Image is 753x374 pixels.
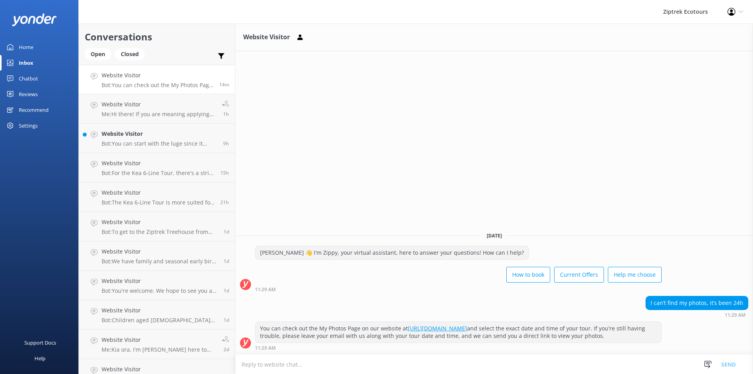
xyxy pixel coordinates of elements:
div: Sep 30 2025 11:29am (UTC +13:00) Pacific/Auckland [255,345,662,350]
div: You can check out the My Photos Page on our website at and select the exact date and time of your... [255,322,661,343]
span: Sep 29 2025 02:42pm (UTC +13:00) Pacific/Auckland [220,199,229,206]
a: Website VisitorBot:You're welcome. We hope to see you at Ziptrek Ecotours soon!1d [79,271,235,300]
span: Sep 28 2025 05:12pm (UTC +13:00) Pacific/Auckland [224,317,229,323]
a: [URL][DOMAIN_NAME] [408,325,467,332]
div: Inbox [19,55,33,71]
strong: 11:29 AM [725,313,746,317]
h4: Website Visitor [102,188,215,197]
p: Me: Kia ora, I'm [PERSON_NAME] here to help from Guest Services! During the peak period, we have ... [102,346,216,353]
p: Bot: You can check out the My Photos Page on our website at [URL][DOMAIN_NAME] and select the exa... [102,82,213,89]
a: Website VisitorBot:Children aged [DEMOGRAPHIC_DATA] need to be accompanied by an adult on our tou... [79,300,235,330]
div: Sep 30 2025 11:29am (UTC +13:00) Pacific/Auckland [255,286,662,292]
h4: Website Visitor [102,130,217,138]
a: Website VisitorBot:You can check out the My Photos Page on our website at [URL][DOMAIN_NAME] and ... [79,65,235,94]
button: How to book [506,267,550,283]
p: Bot: The Kea 6-Line Tour is more suited for those seeking a higher adrenaline factor and may not ... [102,199,215,206]
h4: Website Visitor [102,277,218,285]
span: Sep 29 2025 09:35am (UTC +13:00) Pacific/Auckland [224,258,229,265]
span: Sep 30 2025 11:29am (UTC +13:00) Pacific/Auckland [219,81,229,88]
button: Current Offers [554,267,604,283]
span: Sep 29 2025 10:57am (UTC +13:00) Pacific/Auckland [224,228,229,235]
p: Bot: For the Kea 6-Line Tour, there's a strict minimum weight limit of 30kg. If your child is und... [102,170,215,177]
h4: Website Visitor [102,100,216,109]
div: I can’t find my photos, it’s been 24h [646,296,748,310]
span: Sep 28 2025 09:58am (UTC +13:00) Pacific/Auckland [224,346,229,353]
h4: Website Visitor [102,247,218,256]
a: Website VisitorBot:The Kea 6-Line Tour is more suited for those seeking a higher adrenaline facto... [79,182,235,212]
h4: Website Visitor [102,159,215,168]
h4: Website Visitor [102,306,218,315]
span: Sep 29 2025 07:45pm (UTC +13:00) Pacific/Auckland [220,170,229,176]
p: Bot: To get to the Ziptrek Treehouse from the Skyline, you can take the Skyline Gondola up to [PE... [102,228,218,235]
div: Home [19,39,33,55]
h4: Website Visitor [102,336,216,344]
a: Open [85,49,115,58]
span: [DATE] [482,232,507,239]
strong: 11:29 AM [255,346,276,350]
span: Sep 30 2025 01:52am (UTC +13:00) Pacific/Auckland [223,140,229,147]
div: Reviews [19,86,38,102]
div: Sep 30 2025 11:29am (UTC +13:00) Pacific/Auckland [646,312,748,317]
p: Bot: You're welcome. We hope to see you at Ziptrek Ecotours soon! [102,287,218,294]
h2: Conversations [85,29,229,44]
span: Sep 28 2025 06:13pm (UTC +13:00) Pacific/Auckland [224,287,229,294]
div: Recommend [19,102,49,118]
div: [PERSON_NAME] 👋 I'm Zippy, your virtual assistant, here to answer your questions! How can I help? [255,246,529,259]
a: Website VisitorMe:Hi there! If you are meaning applying for a role at Ziptrek, all of our current... [79,94,235,124]
strong: 11:29 AM [255,287,276,292]
div: Open [85,48,111,60]
a: Closed [115,49,149,58]
p: Me: Hi there! If you are meaning applying for a role at Ziptrek, all of our current job openings ... [102,111,216,118]
h4: Website Visitor [102,218,218,226]
h4: Website Visitor [102,365,218,374]
p: Bot: Children aged [DEMOGRAPHIC_DATA] need to be accompanied by an adult on our tours. Anyone age... [102,317,218,324]
div: Chatbot [19,71,38,86]
div: Help [35,350,45,366]
a: Website VisitorBot:To get to the Ziptrek Treehouse from the Skyline, you can take the Skyline Gon... [79,212,235,241]
a: Website VisitorBot:We have family and seasonal early bird discounts available! These offers can c... [79,241,235,271]
a: Website VisitorMe:Kia ora, I'm [PERSON_NAME] here to help from Guest Services! During the peak pe... [79,330,235,359]
a: Website VisitorBot:For the Kea 6-Line Tour, there's a strict minimum weight limit of 30kg. If you... [79,153,235,182]
p: Bot: We have family and seasonal early bird discounts available! These offers can change througho... [102,258,218,265]
a: Website VisitorBot:You can start with the luge since it begins and ends at the top of the Skyline... [79,124,235,153]
p: Bot: You can start with the luge since it begins and ends at the top of the Skyline gondola. Afte... [102,140,217,147]
img: yonder-white-logo.png [12,13,57,26]
h3: Website Visitor [243,32,290,42]
button: Help me choose [608,267,662,283]
h4: Website Visitor [102,71,213,80]
div: Closed [115,48,145,60]
div: Support Docs [24,335,56,350]
div: Settings [19,118,38,133]
span: Sep 30 2025 10:29am (UTC +13:00) Pacific/Auckland [223,111,229,117]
